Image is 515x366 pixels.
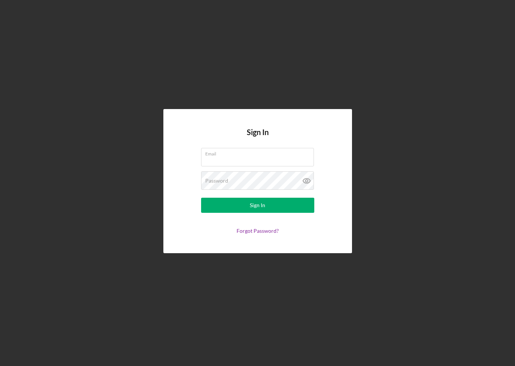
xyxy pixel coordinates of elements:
button: Sign In [201,198,314,213]
label: Email [205,148,314,157]
label: Password [205,178,228,184]
div: Sign In [250,198,265,213]
a: Forgot Password? [237,228,279,234]
h4: Sign In [247,128,269,148]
